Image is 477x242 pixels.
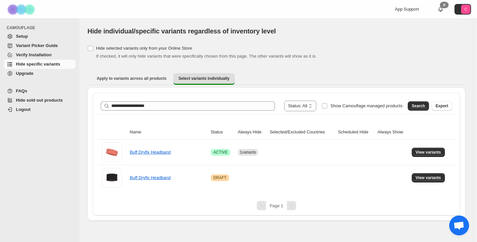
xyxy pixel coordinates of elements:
[461,5,470,14] span: Avatar with initials C
[97,76,167,81] span: Apply to variants across all products
[4,32,76,41] a: Setup
[128,125,209,140] th: Name
[179,76,230,81] span: Select variants individually
[376,125,410,140] th: Always Show
[412,173,445,182] button: View variants
[440,2,449,8] div: 0
[91,73,172,84] button: Apply to variants across all products
[130,175,171,180] a: Buff Dryflx Headband
[336,125,376,140] th: Scheduled Hide
[87,87,465,221] div: Select variants individually
[395,7,419,12] span: App Support
[96,54,317,59] span: If checked, it will only hide variants that were specifically chosen from this page. The other va...
[454,4,471,15] button: Avatar with initials C
[416,175,441,180] span: View variants
[16,98,63,103] span: Hide sold out products
[16,43,58,48] span: Variant Picker Guide
[432,101,452,111] button: Export
[236,125,268,140] th: Always Hide
[4,96,76,105] a: Hide sold out products
[173,73,235,85] button: Select variants individually
[96,46,192,51] span: Hide selected variants only from your Online Store
[4,105,76,114] a: Logout
[4,69,76,78] a: Upgrade
[437,6,444,13] a: 0
[16,52,52,57] span: Verify Installation
[16,62,60,67] span: Hide specific variants
[416,150,441,155] span: View variants
[5,0,38,19] img: Camouflage
[412,103,425,109] span: Search
[4,41,76,50] a: Variant Picker Guide
[213,175,227,180] span: DRAFT
[16,34,28,39] span: Setup
[16,71,33,76] span: Upgrade
[102,168,122,188] img: Buff Dryflx Headband
[464,7,467,11] text: C
[4,50,76,60] a: Verify Installation
[16,88,27,93] span: FAQs
[102,142,122,162] img: Buff Dryflx Headband
[4,86,76,96] a: FAQs
[330,103,402,108] span: Show Camouflage managed products
[408,101,429,111] button: Search
[270,203,283,208] span: Page 1
[7,25,76,30] span: CAMOUFLAGE
[130,150,171,155] a: Buff Dryflx Headband
[4,60,76,69] a: Hide specific variants
[240,150,256,155] span: 1 variants
[209,125,236,140] th: Status
[436,103,448,109] span: Export
[412,148,445,157] button: View variants
[98,201,455,210] nav: Pagination
[213,150,228,155] span: ACTIVE
[268,125,336,140] th: Selected/Excluded Countries
[87,27,276,35] span: Hide individual/specific variants regardless of inventory level
[449,216,469,235] a: 打開聊天
[16,107,30,112] span: Logout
